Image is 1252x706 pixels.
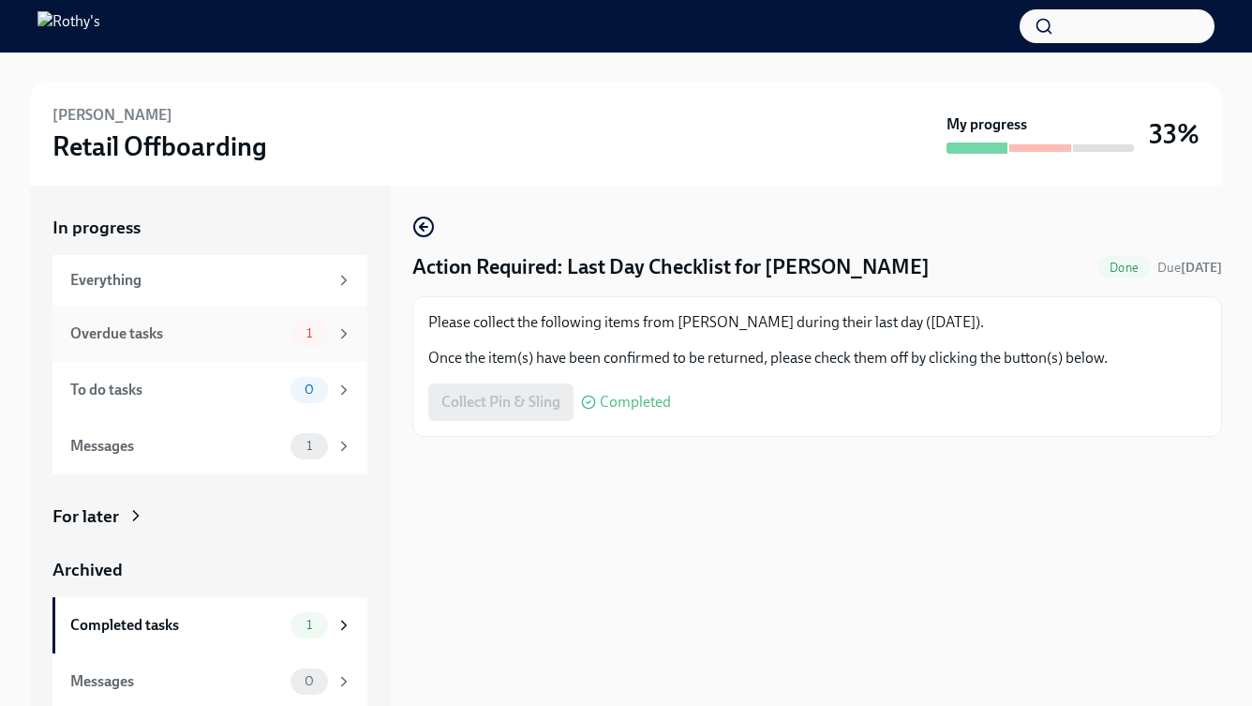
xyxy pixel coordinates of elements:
[70,380,283,400] div: To do tasks
[37,11,100,41] img: Rothy's
[1157,260,1222,276] span: Due
[946,114,1027,135] strong: My progress
[1157,259,1222,277] span: September 10th, 2025 09:00
[52,255,367,306] a: Everything
[52,306,367,362] a: Overdue tasks1
[52,129,267,163] h3: Retail Offboarding
[1149,117,1200,151] h3: 33%
[428,312,1206,333] p: Please collect the following items from [PERSON_NAME] during their last day ([DATE]).
[295,439,323,453] span: 1
[295,618,323,632] span: 1
[52,504,367,529] a: For later
[412,253,930,281] h4: Action Required: Last Day Checklist for [PERSON_NAME]
[52,216,367,240] a: In progress
[293,674,325,688] span: 0
[70,270,328,291] div: Everything
[70,436,283,457] div: Messages
[70,323,283,344] div: Overdue tasks
[52,105,172,126] h6: [PERSON_NAME]
[1098,261,1150,275] span: Done
[52,597,367,653] a: Completed tasks1
[428,348,1206,368] p: Once the item(s) have been confirmed to be returned, please check them off by clicking the button...
[52,418,367,474] a: Messages1
[1181,260,1222,276] strong: [DATE]
[52,362,367,418] a: To do tasks0
[293,383,325,397] span: 0
[52,504,119,529] div: For later
[70,671,283,692] div: Messages
[600,395,671,410] span: Completed
[52,558,367,582] a: Archived
[70,615,283,636] div: Completed tasks
[295,326,323,340] span: 1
